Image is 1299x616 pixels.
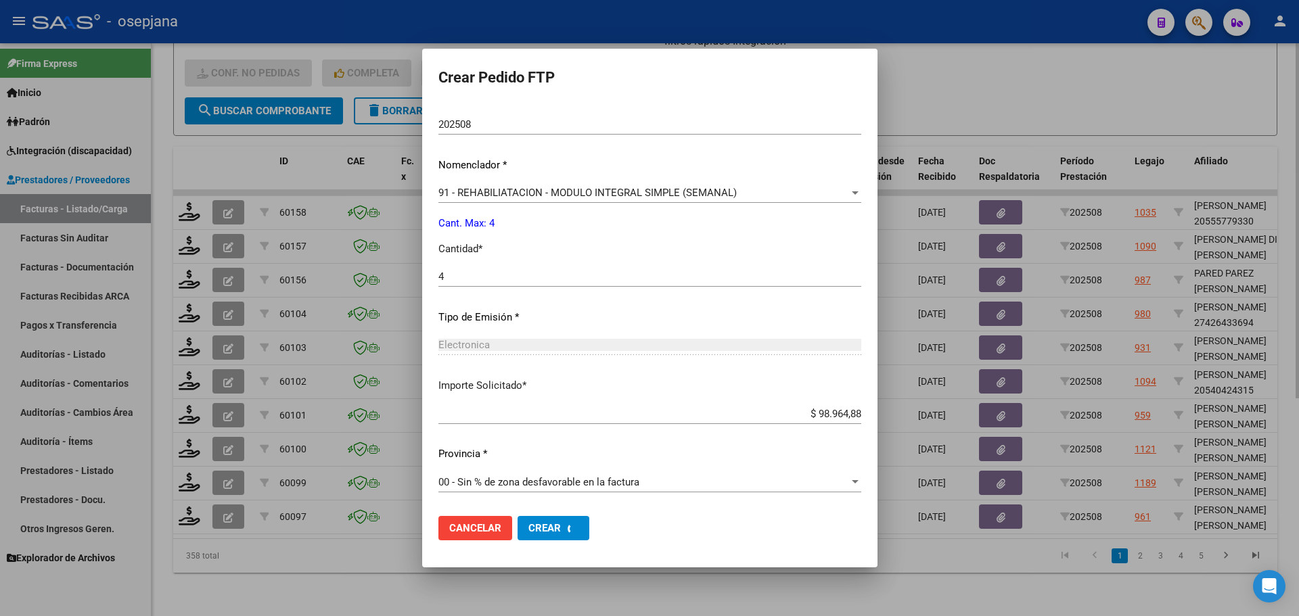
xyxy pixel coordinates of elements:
[438,516,512,540] button: Cancelar
[438,65,861,91] h2: Crear Pedido FTP
[438,310,861,325] p: Tipo de Emisión *
[438,241,861,257] p: Cantidad
[438,476,639,488] span: 00 - Sin % de zona desfavorable en la factura
[438,187,737,199] span: 91 - REHABILIATACION - MODULO INTEGRAL SIMPLE (SEMANAL)
[438,446,861,462] p: Provincia *
[438,339,490,351] span: Electronica
[1253,570,1285,602] div: Open Intercom Messenger
[449,522,501,534] span: Cancelar
[518,516,589,540] button: Crear
[528,522,561,534] span: Crear
[438,378,861,394] p: Importe Solicitado
[438,216,861,231] p: Cant. Max: 4
[438,158,861,173] p: Nomenclador *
